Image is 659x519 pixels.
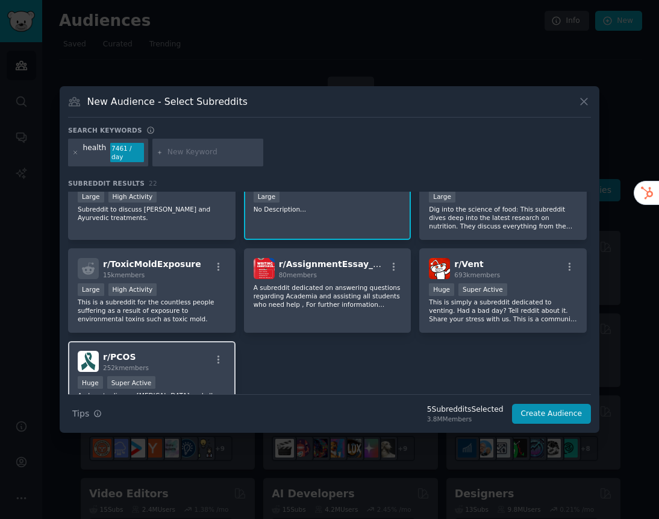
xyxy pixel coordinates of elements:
[78,298,226,323] p: This is a subreddit for the countless people suffering as a result of exposure to environmental t...
[68,126,142,134] h3: Search keywords
[78,376,103,389] div: Huge
[68,179,145,187] span: Subreddit Results
[167,147,259,158] input: New Keyword
[429,258,450,279] img: Vent
[72,407,89,420] span: Tips
[429,190,455,203] div: Large
[68,403,106,424] button: Tips
[108,283,157,296] div: High Activity
[149,180,157,187] span: 22
[254,190,280,203] div: Large
[107,376,156,389] div: Super Active
[429,283,454,296] div: Huge
[254,258,275,279] img: AssignmentEssay_Help
[83,143,107,162] div: health
[458,283,507,296] div: Super Active
[108,190,157,203] div: High Activity
[429,205,577,230] p: Dig into the science of food: This subreddit dives deep into the latest research on nutrition. Th...
[87,95,248,108] h3: New Audience - Select Subreddits
[512,404,592,424] button: Create Audience
[254,205,402,213] p: No Description...
[78,205,226,222] p: Subreddit to discuss [PERSON_NAME] and Ayurvedic treatments.
[103,259,201,269] span: r/ ToxicMoldExposure
[254,283,402,309] p: A subreddit dedicated on answering questions regarding Academia and assisting all students who ne...
[427,404,504,415] div: 5 Subreddit s Selected
[78,391,226,417] p: A place to discuss [MEDICAL_DATA] and all that comes along with it. This sub is a safe space for ...
[103,364,149,371] span: 252k members
[429,298,577,323] p: This is simply a subreddit dedicated to venting. Had a bad day? Tell reddit about it. Share your ...
[110,143,144,162] div: 7461 / day
[427,415,504,423] div: 3.8M Members
[78,351,99,372] img: PCOS
[78,190,104,203] div: Large
[279,271,317,278] span: 80 members
[103,352,136,362] span: r/ PCOS
[454,271,500,278] span: 693k members
[279,259,395,269] span: r/ AssignmentEssay_Help
[78,283,104,296] div: Large
[103,271,145,278] span: 15k members
[454,259,483,269] span: r/ Vent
